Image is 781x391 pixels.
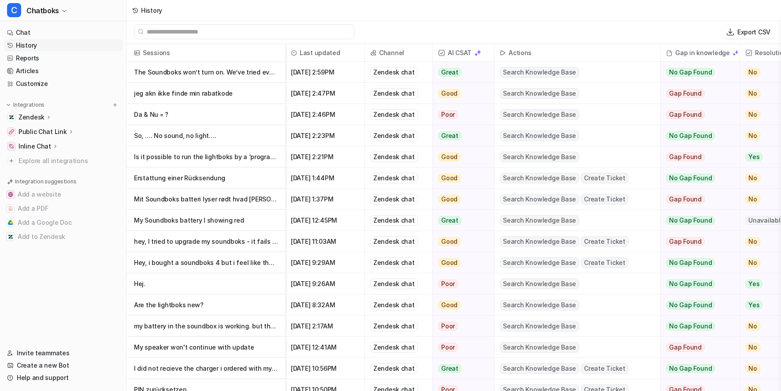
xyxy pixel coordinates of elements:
span: Create Ticket [581,173,629,183]
button: Great [433,358,489,379]
p: Hej. [134,273,278,294]
p: The Soundboks won’t turn on. We’ve tried everything, including holding down the [134,62,278,83]
span: [DATE] 11:03AM [289,231,361,252]
button: Gap Found [661,104,733,125]
button: Poor [433,273,489,294]
span: Search Knowledge Base [500,279,579,289]
span: No Gap Found [666,258,715,267]
span: Search Knowledge Base [500,109,579,120]
a: Create a new Bot [4,359,123,372]
span: Gap Found [666,195,705,204]
button: No Gap Found [661,168,733,189]
a: Help and support [4,372,123,384]
div: Zendesk chat [370,257,418,268]
p: Hey, i bought a soundboks 4 but i feel like the battery only lasts like 2 hours [134,252,278,273]
span: Search Knowledge Base [500,67,579,78]
button: Add a PDFAdd a PDF [4,201,123,216]
span: [DATE] 1:44PM [289,168,361,189]
button: Good [433,231,489,252]
p: Are the lightboks new? [134,294,278,316]
button: Good [433,146,489,168]
span: Good [438,89,461,98]
span: [DATE] 2:47PM [289,83,361,104]
p: my battery in the soundbox is working. but the soundbox it self won’t turn on [134,316,278,337]
span: Search Knowledge Base [500,321,579,331]
span: [DATE] 12:45PM [289,210,361,231]
a: Reports [4,52,123,64]
span: Search Knowledge Base [500,173,579,183]
button: Add to ZendeskAdd to Zendesk [4,230,123,244]
span: [DATE] 10:56PM [289,358,361,379]
span: [DATE] 9:29AM [289,252,361,273]
span: Great [438,216,461,225]
span: [DATE] 2:23PM [289,125,361,146]
span: Good [438,237,461,246]
button: Poor [433,104,489,125]
img: Add a PDF [8,206,13,211]
button: No Gap Found [661,273,733,294]
p: I did not recieve the charger i ordered with my Soundboks GO [134,358,278,379]
div: Zendesk chat [370,363,418,374]
span: Search Knowledge Base [500,300,579,310]
span: Poor [438,343,458,352]
div: Zendesk chat [370,342,418,353]
span: Great [438,364,461,373]
p: My speaker won't continue with update [134,337,278,358]
button: No Gap Found [661,210,733,231]
button: Good [433,168,489,189]
button: Integrations [4,101,47,109]
span: No [745,174,760,182]
span: Yes [745,279,762,288]
button: Poor [433,337,489,358]
img: Public Chat Link [9,129,14,134]
div: Zendesk chat [370,130,418,141]
h2: Actions [509,44,532,62]
img: Zendesk [9,115,14,120]
span: No [745,110,760,119]
span: AI CSAT [436,44,491,62]
span: Gap Found [666,153,705,161]
div: History [141,6,162,15]
button: Export CSV [723,26,774,38]
button: Gap Found [661,231,733,252]
span: No Gap Found [666,68,715,77]
button: Great [433,125,489,146]
span: No Gap Found [666,301,715,309]
a: Invite teammates [4,347,123,359]
img: Add a website [8,192,13,197]
button: Great [433,210,489,231]
span: [DATE] 9:26AM [289,273,361,294]
div: Gap in knowledge [664,44,736,62]
img: explore all integrations [7,156,16,165]
span: Poor [438,110,458,119]
p: Integrations [13,101,45,108]
span: No [745,89,760,98]
img: expand menu [5,102,11,108]
span: No [745,258,760,267]
span: Create Ticket [581,363,629,374]
span: [DATE] 2:21PM [289,146,361,168]
button: No Gap Found [661,316,733,337]
div: Zendesk chat [370,300,418,310]
span: No [745,237,760,246]
button: No Gap Found [661,252,733,273]
button: Good [433,294,489,316]
button: No Gap Found [661,358,733,379]
span: No [745,343,760,352]
span: Poor [438,279,458,288]
p: Inline Chat [19,142,51,151]
button: Poor [433,316,489,337]
span: Search Knowledge Base [500,215,579,226]
div: Zendesk chat [370,109,418,120]
p: So, …. No sound, no light…. [134,125,278,146]
span: Search Knowledge Base [500,152,579,162]
span: Gap Found [666,89,705,98]
span: Gap Found [666,237,705,246]
p: Integration suggestions [15,178,76,186]
span: [DATE] 1:37PM [289,189,361,210]
span: Good [438,195,461,204]
span: Create Ticket [581,257,629,268]
span: Channel [368,44,429,62]
span: Good [438,153,461,161]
